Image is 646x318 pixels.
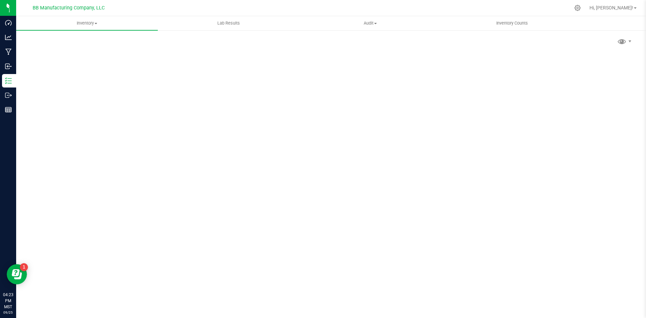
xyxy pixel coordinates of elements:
a: Inventory [16,16,158,30]
iframe: Resource center unread badge [20,263,28,271]
inline-svg: Inventory [5,77,12,84]
span: BB Manufacturing Company, LLC [33,5,105,11]
inline-svg: Outbound [5,92,12,99]
div: Manage settings [573,5,582,11]
a: Inventory Counts [441,16,583,30]
inline-svg: Reports [5,106,12,113]
p: 04:23 PM MST [3,292,13,310]
iframe: Resource center [7,264,27,284]
span: Inventory Counts [487,20,537,26]
span: Lab Results [208,20,249,26]
span: Hi, [PERSON_NAME]! [589,5,633,10]
a: Audit [299,16,441,30]
inline-svg: Inbound [5,63,12,70]
span: Audit [300,20,441,26]
inline-svg: Dashboard [5,20,12,26]
span: Inventory [16,20,158,26]
p: 09/25 [3,310,13,315]
inline-svg: Manufacturing [5,48,12,55]
inline-svg: Analytics [5,34,12,41]
a: Lab Results [158,16,299,30]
